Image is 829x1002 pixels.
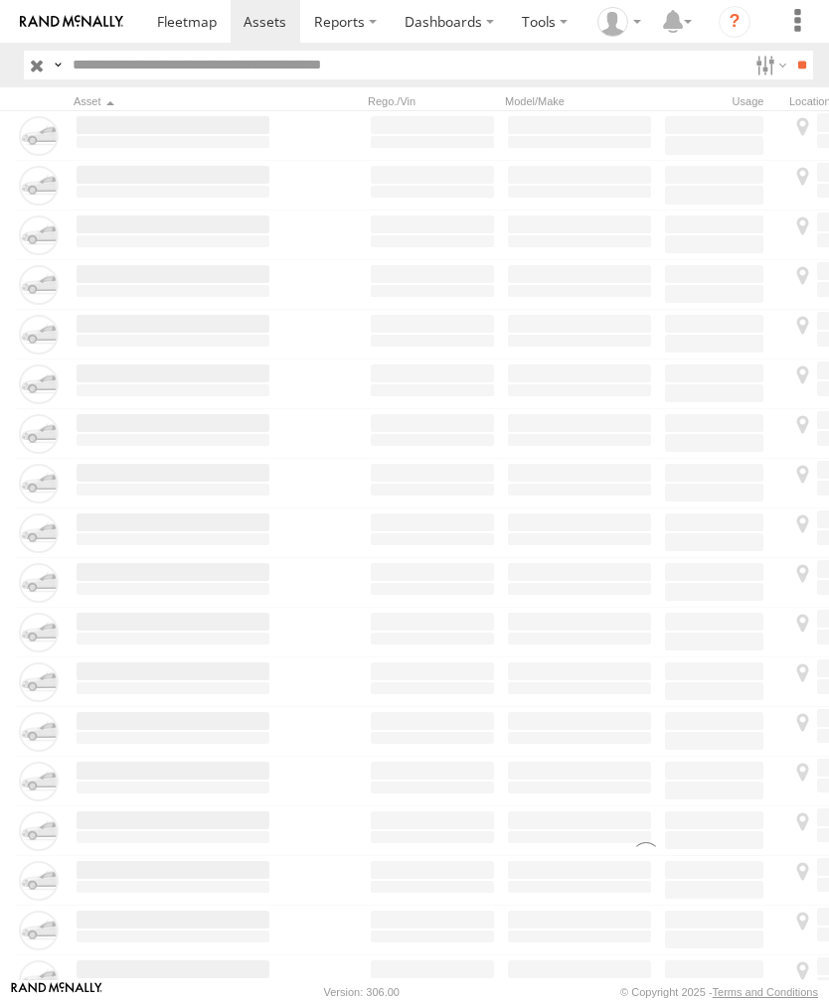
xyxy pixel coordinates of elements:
div: Version: 306.00 [324,986,400,998]
div: © Copyright 2025 - [620,986,818,998]
a: Visit our Website [11,982,102,1002]
div: Rego./Vin [368,94,497,108]
div: Click to Sort [74,94,272,108]
i: ? [719,6,750,38]
label: Search Filter Options [747,51,790,79]
div: Usage [662,94,781,108]
div: David Littlefield [590,7,648,37]
div: Model/Make [505,94,654,108]
label: Search Query [50,51,66,79]
img: rand-logo.svg [20,15,123,29]
a: Terms and Conditions [713,986,818,998]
